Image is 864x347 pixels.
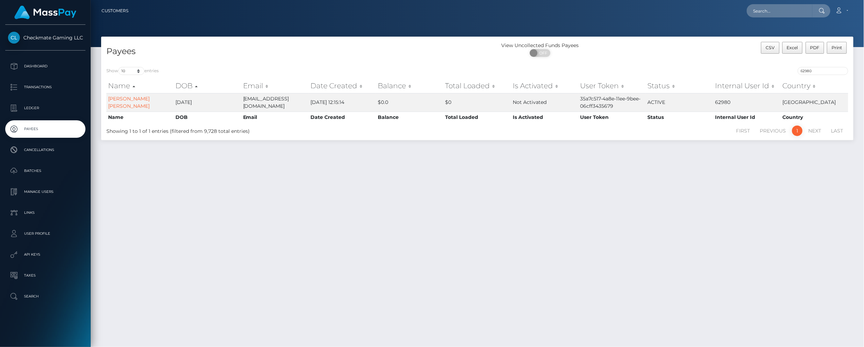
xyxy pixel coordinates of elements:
[511,79,578,93] th: Is Activated: activate to sort column ascending
[761,42,780,54] button: CSV
[579,93,646,112] td: 35a7c517-4a8e-11ee-9bee-06cff3435679
[309,79,376,93] th: Date Created: activate to sort column ascending
[5,267,85,284] a: Taxes
[5,246,85,263] a: API Keys
[8,291,83,302] p: Search
[108,96,150,109] a: [PERSON_NAME] [PERSON_NAME]
[5,204,85,221] a: Links
[106,125,410,135] div: Showing 1 to 1 of 1 entries (filtered from 9,728 total entries)
[118,67,144,75] select: Showentries
[241,79,309,93] th: Email: activate to sort column ascending
[5,35,85,41] span: Checkmate Gaming LLC
[5,162,85,180] a: Batches
[781,93,848,112] td: [GEOGRAPHIC_DATA]
[579,79,646,93] th: User Token: activate to sort column ascending
[646,112,713,123] th: Status
[5,99,85,117] a: Ledger
[713,112,781,123] th: Internal User Id
[241,93,309,112] td: [EMAIL_ADDRESS][DOMAIN_NAME]
[646,79,713,93] th: Status: activate to sort column ascending
[174,79,241,93] th: DOB: activate to sort column descending
[781,79,848,93] th: Country: activate to sort column ascending
[782,42,803,54] button: Excel
[8,61,83,71] p: Dashboard
[8,82,83,92] p: Transactions
[444,93,511,112] td: $0
[8,187,83,197] p: Manage Users
[478,42,603,49] div: View Uncollected Funds Payees
[106,112,174,123] th: Name
[8,32,20,44] img: Checkmate Gaming LLC
[8,228,83,239] p: User Profile
[8,103,83,113] p: Ledger
[798,67,848,75] input: Search transactions
[106,45,472,58] h4: Payees
[579,112,646,123] th: User Token
[5,141,85,159] a: Cancellations
[14,6,76,19] img: MassPay Logo
[781,112,848,123] th: Country
[8,166,83,176] p: Batches
[174,112,241,123] th: DOB
[8,145,83,155] p: Cancellations
[511,93,578,112] td: Not Activated
[5,288,85,305] a: Search
[8,208,83,218] p: Links
[832,45,842,50] span: Print
[376,112,443,123] th: Balance
[827,42,847,54] button: Print
[747,4,812,17] input: Search...
[376,93,443,112] td: $0.0
[5,225,85,242] a: User Profile
[534,49,551,57] span: OFF
[713,79,781,93] th: Internal User Id: activate to sort column ascending
[309,93,376,112] td: [DATE] 12:15:14
[241,112,309,123] th: Email
[806,42,825,54] button: PDF
[792,126,803,136] a: 1
[5,183,85,201] a: Manage Users
[511,112,578,123] th: Is Activated
[444,79,511,93] th: Total Loaded: activate to sort column ascending
[8,270,83,281] p: Taxes
[766,45,775,50] span: CSV
[810,45,820,50] span: PDF
[646,93,713,112] td: ACTIVE
[444,112,511,123] th: Total Loaded
[5,58,85,75] a: Dashboard
[102,3,128,18] a: Customers
[309,112,376,123] th: Date Created
[5,120,85,138] a: Payees
[174,93,241,112] td: [DATE]
[8,249,83,260] p: API Keys
[5,78,85,96] a: Transactions
[8,124,83,134] p: Payees
[106,67,159,75] label: Show entries
[106,79,174,93] th: Name: activate to sort column ascending
[713,93,781,112] td: 62980
[787,45,798,50] span: Excel
[376,79,443,93] th: Balance: activate to sort column ascending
